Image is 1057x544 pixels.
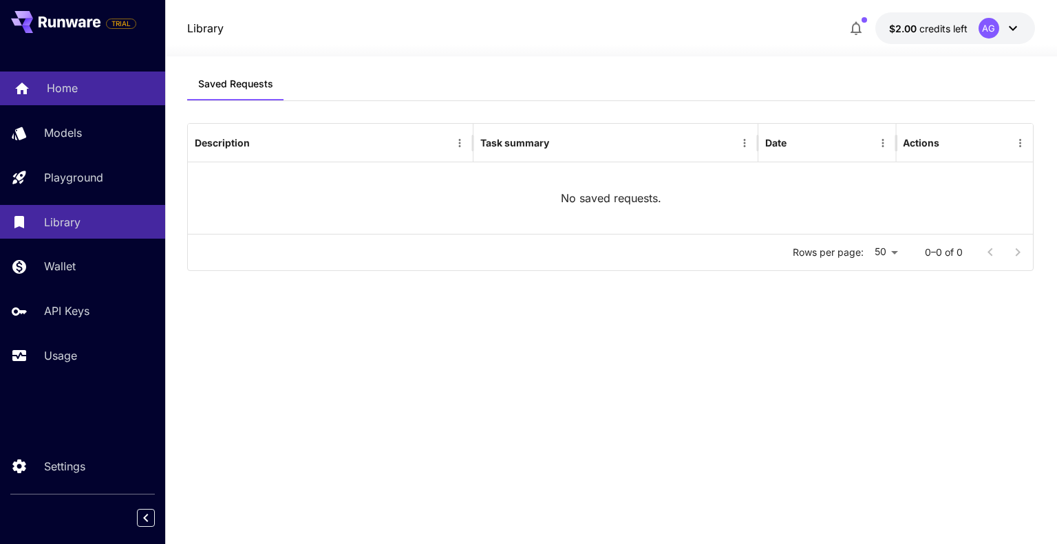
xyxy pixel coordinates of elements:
[187,20,224,36] nav: breadcrumb
[44,169,103,186] p: Playground
[195,137,250,149] div: Description
[251,133,270,153] button: Sort
[198,78,273,90] span: Saved Requests
[137,509,155,527] button: Collapse sidebar
[44,303,89,319] p: API Keys
[788,133,807,153] button: Sort
[873,133,893,153] button: Menu
[187,20,224,36] a: Library
[979,18,999,39] div: AG
[147,505,165,530] div: Collapse sidebar
[869,242,903,262] div: 50
[551,133,570,153] button: Sort
[107,19,136,29] span: TRIAL
[793,246,864,259] p: Rows per page:
[735,133,754,153] button: Menu
[450,133,469,153] button: Menu
[875,12,1035,44] button: $2.00AG
[919,23,968,34] span: credits left
[889,21,968,36] div: $2.00
[44,458,85,475] p: Settings
[925,246,963,259] p: 0–0 of 0
[903,137,939,149] div: Actions
[47,80,78,96] p: Home
[889,23,919,34] span: $2.00
[106,15,136,32] span: Add your payment card to enable full platform functionality.
[44,124,82,141] p: Models
[44,214,81,230] p: Library
[561,190,661,206] p: No saved requests.
[1010,133,1029,153] button: Menu
[480,137,549,149] div: Task summary
[765,137,787,149] div: Date
[44,258,76,274] p: Wallet
[44,347,77,364] p: Usage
